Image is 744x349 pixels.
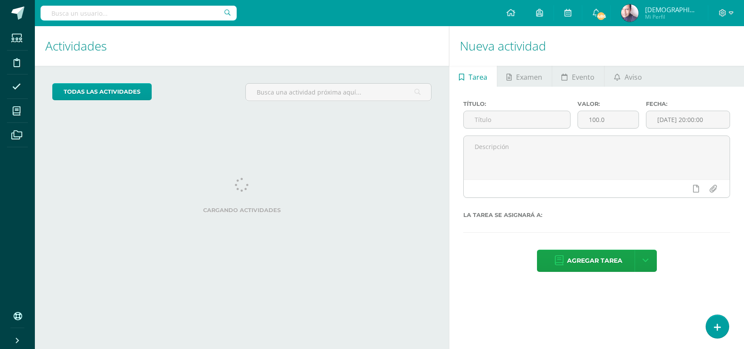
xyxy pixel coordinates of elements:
input: Puntos máximos [578,111,639,128]
label: Fecha: [646,101,730,107]
input: Título [464,111,570,128]
input: Fecha de entrega [646,111,730,128]
a: Examen [497,66,552,87]
span: [DEMOGRAPHIC_DATA] [645,5,697,14]
span: Mi Perfil [645,13,697,20]
h1: Actividades [45,26,438,66]
span: Agregar tarea [567,250,622,271]
a: Evento [552,66,604,87]
a: Tarea [449,66,496,87]
h1: Nueva actividad [460,26,734,66]
label: Cargando actividades [52,207,431,213]
a: todas las Actividades [52,83,152,100]
label: Título: [463,101,570,107]
span: 486 [596,11,606,21]
span: Evento [572,67,595,88]
label: La tarea se asignará a: [463,212,730,218]
label: Valor: [578,101,639,107]
img: bb97c0accd75fe6aba3753b3e15f42da.png [621,4,639,22]
span: Tarea [469,67,487,88]
a: Aviso [605,66,651,87]
input: Busca un usuario... [41,6,237,20]
span: Aviso [625,67,642,88]
span: Examen [516,67,542,88]
input: Busca una actividad próxima aquí... [246,84,431,101]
